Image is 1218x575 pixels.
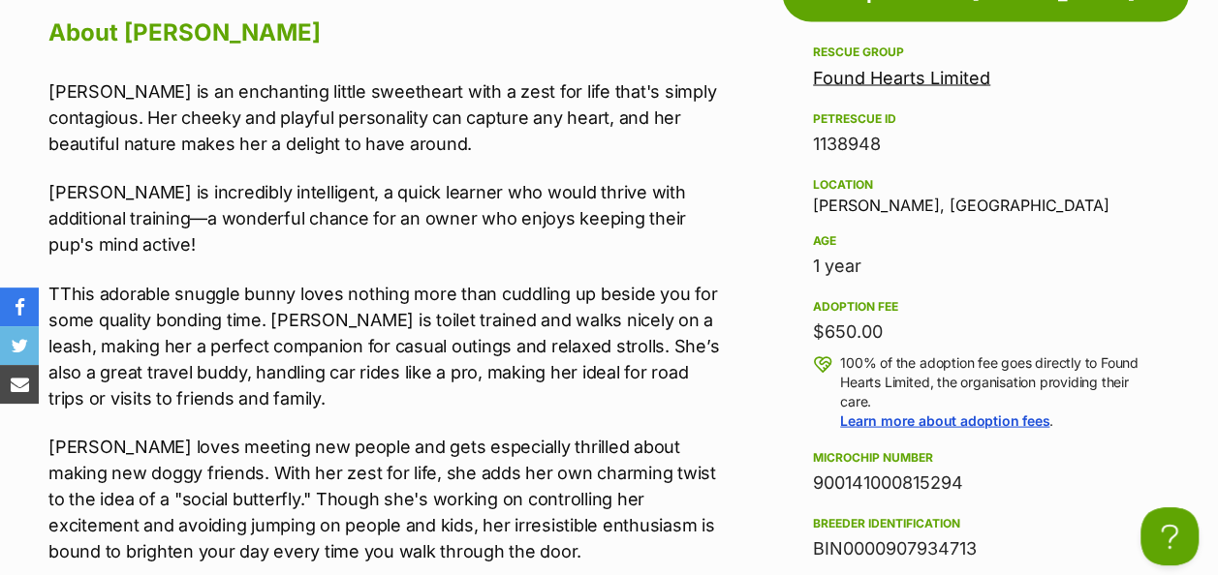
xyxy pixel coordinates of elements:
[840,352,1158,430] p: 100% of the adoption fee goes directly to Found Hearts Limited, the organisation providing their ...
[813,298,1158,314] div: Adoption fee
[813,515,1158,530] div: Breeder identification
[48,178,725,257] p: [PERSON_NAME] is incredibly intelligent, a quick learner who would thrive with additional trainin...
[48,77,725,156] p: [PERSON_NAME] is an enchanting little sweetheart with a zest for life that's simply contagious. H...
[48,280,725,410] p: TThis adorable snuggle bunny loves nothing more than cuddling up beside you for some quality bond...
[813,232,1158,248] div: Age
[813,469,1158,496] div: 900141000815294
[840,411,1049,428] a: Learn more about adoption fees
[270,1,289,15] img: iconc.png
[813,45,1158,60] div: Rescue group
[813,110,1158,126] div: PetRescue ID
[48,12,725,54] h2: About [PERSON_NAME]
[1140,507,1199,565] iframe: Help Scout Beacon - Open
[813,176,1158,192] div: Location
[2,2,17,17] img: consumer-privacy-logo.png
[273,2,289,17] img: consumer-privacy-logo.png
[813,172,1158,213] div: [PERSON_NAME], [GEOGRAPHIC_DATA]
[813,318,1158,345] div: $650.00
[813,67,990,87] a: Found Hearts Limited
[813,449,1158,465] div: Microchip number
[813,252,1158,279] div: 1 year
[48,433,725,563] p: [PERSON_NAME] loves meeting new people and gets especially thrilled about making new doggy friend...
[813,534,1158,561] div: BIN0000907934713
[813,130,1158,157] div: 1138948
[271,2,291,17] a: Privacy Notification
